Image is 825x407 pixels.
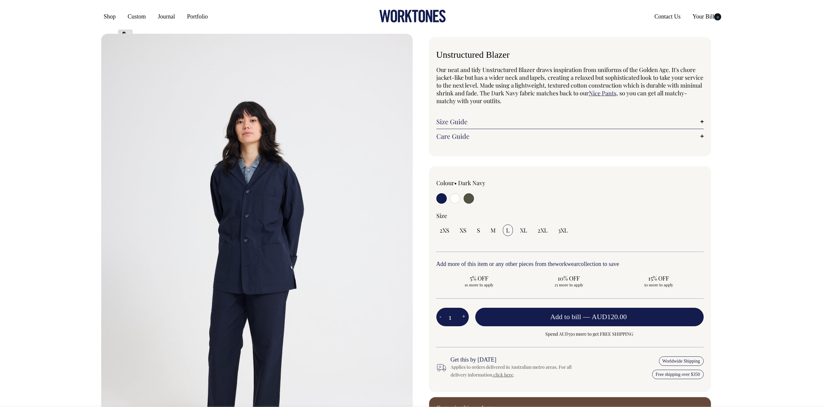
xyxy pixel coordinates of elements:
[503,224,513,236] input: L
[555,224,571,236] input: 3XL
[477,226,480,234] span: S
[436,132,704,140] a: Care Guide
[101,11,118,22] a: Shop
[456,224,470,236] input: XS
[538,226,548,234] span: 2XL
[440,226,449,234] span: 2XS
[493,372,513,378] a: click here
[619,282,698,287] span: 50 more to apply
[436,311,445,324] button: -
[451,363,582,379] div: Applies to orders delivered in Australian metro areas. For all delivery information, .
[526,272,612,289] input: 10% OFF 25 more to apply
[436,272,522,289] input: 5% OFF 10 more to apply
[155,11,178,22] a: Journal
[529,274,609,282] span: 10% OFF
[506,226,510,234] span: L
[520,226,527,234] span: XL
[619,274,698,282] span: 15% OFF
[440,274,519,282] span: 5% OFF
[517,224,530,236] input: XL
[616,272,702,289] input: 15% OFF 50 more to apply
[487,224,499,236] input: M
[118,30,133,52] img: off-white
[558,226,568,234] span: 3XL
[652,11,683,22] a: Contact Us
[436,118,704,126] a: Size Guide
[440,282,519,287] span: 10 more to apply
[529,282,609,287] span: 25 more to apply
[185,11,211,22] a: Portfolio
[491,226,496,234] span: M
[125,11,149,22] a: Custom
[460,226,467,234] span: XS
[436,224,453,236] input: 2XS
[714,13,721,20] span: 0
[459,311,468,324] button: +
[690,11,724,22] a: Your Bill0
[534,224,551,236] input: 2XL
[474,224,483,236] input: S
